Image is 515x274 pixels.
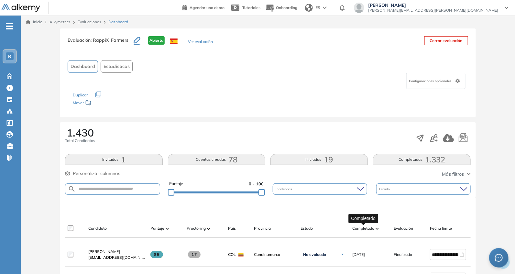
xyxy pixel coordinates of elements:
span: R [8,54,11,59]
span: Dashboard [108,19,128,25]
span: Finalizado [394,252,412,258]
span: Provincia [254,225,271,231]
span: Abierta [148,36,165,45]
span: Dashboard [71,63,95,70]
img: [missing "en.ARROW_ALT" translation] [166,228,169,230]
button: Estadísticas [101,60,133,73]
button: Ver evaluación [188,39,213,46]
div: Incidencias [273,183,367,195]
button: Invitados1 [65,154,162,165]
img: COL [238,253,244,257]
button: Cerrar evaluación [424,36,468,45]
button: Dashboard [68,60,98,73]
span: [PERSON_NAME] [368,3,498,8]
span: Agendar una demo [190,5,225,10]
span: [EMAIL_ADDRESS][DOMAIN_NAME] [88,255,145,260]
img: Logo [1,4,40,12]
span: No evaluado [303,252,326,257]
div: Mover [73,97,137,109]
button: Onboarding [266,1,297,15]
button: Personalizar columnas [65,170,120,177]
i: - [6,26,13,27]
span: Cundinamarca [254,252,295,258]
img: [missing "en.ARROW_ALT" translation] [376,228,379,230]
span: Completado [352,225,374,231]
a: Evaluaciones [78,19,101,24]
div: Configuraciones opcionales [406,73,466,89]
img: arrow [323,6,327,9]
a: Inicio [26,19,42,25]
span: Onboarding [276,5,297,10]
span: : RappiX_Farmers [91,37,128,43]
span: Evaluación [394,225,413,231]
span: Proctoring [187,225,206,231]
img: world [305,4,313,12]
span: Más filtros [442,171,464,178]
span: Puntaje [169,181,183,187]
a: [PERSON_NAME] [88,249,145,255]
span: Puntaje [150,225,164,231]
span: Fecha límite [430,225,452,231]
span: [PERSON_NAME] [88,249,120,254]
span: [DATE] [352,252,365,258]
button: Cuentas creadas78 [168,154,265,165]
span: País [228,225,236,231]
span: message [495,254,503,262]
span: 17 [188,251,201,258]
span: Personalizar columnas [73,170,120,177]
span: Estado [379,187,391,192]
h3: Evaluación [68,36,134,50]
span: COL [228,252,236,258]
span: Estado [301,225,313,231]
span: Total Candidatos [65,138,95,144]
span: 85 [150,251,163,258]
span: Configuraciones opcionales [409,79,453,83]
span: Alkymetrics [49,19,71,24]
span: Tutoriales [242,5,260,10]
span: 0 - 100 [249,181,264,187]
span: Candidato [88,225,107,231]
button: Iniciadas19 [270,154,368,165]
span: Incidencias [276,187,294,192]
img: Ícono de flecha [341,253,345,257]
span: 1.430 [67,127,94,138]
img: SEARCH_ALT [68,185,76,193]
span: Duplicar [73,93,88,97]
span: ES [315,5,320,11]
button: Completadas1.332 [373,154,470,165]
span: [PERSON_NAME][EMAIL_ADDRESS][PERSON_NAME][DOMAIN_NAME] [368,8,498,13]
img: [missing "en.ARROW_ALT" translation] [207,228,210,230]
div: Estado [376,183,471,195]
img: ESP [170,38,178,44]
div: Completado [349,214,378,223]
a: Agendar una demo [182,3,225,11]
button: Más filtros [442,171,471,178]
span: Estadísticas [104,63,130,70]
